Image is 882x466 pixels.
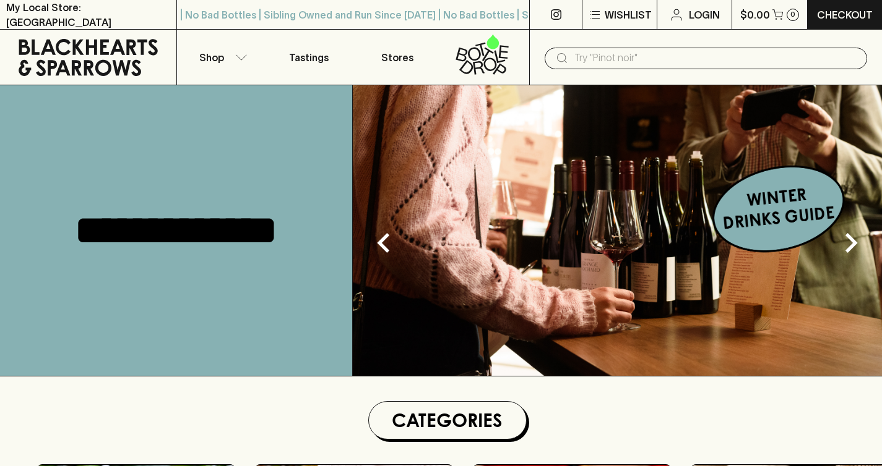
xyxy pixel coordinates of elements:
p: Checkout [817,7,873,22]
button: Shop [177,30,265,85]
p: 0 [790,11,795,18]
p: $0.00 [740,7,770,22]
button: Next [826,218,876,268]
button: Previous [359,218,409,268]
p: Stores [381,50,413,65]
p: Shop [199,50,224,65]
p: Tastings [289,50,329,65]
img: optimise [353,85,882,376]
a: Stores [353,30,441,85]
input: Try "Pinot noir" [574,48,857,68]
a: Tastings [265,30,353,85]
p: Login [689,7,720,22]
h1: Categories [374,407,521,434]
p: Wishlist [605,7,652,22]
